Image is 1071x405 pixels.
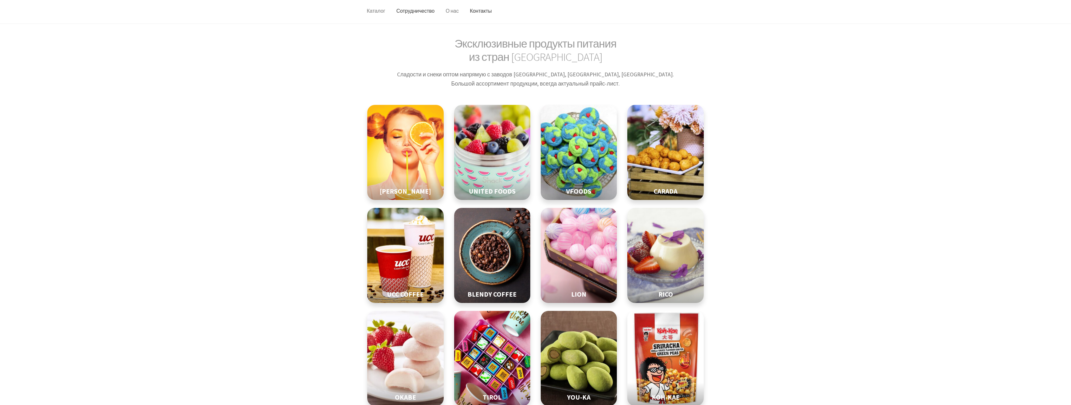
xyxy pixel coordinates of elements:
[367,70,704,88] p: Cладости и снеки оптом напрямую с заводов [GEOGRAPHIC_DATA], [GEOGRAPHIC_DATA], [GEOGRAPHIC_DATA]...
[454,36,616,64] span: Эксклюзивные продукты питания из стран [GEOGRAPHIC_DATA]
